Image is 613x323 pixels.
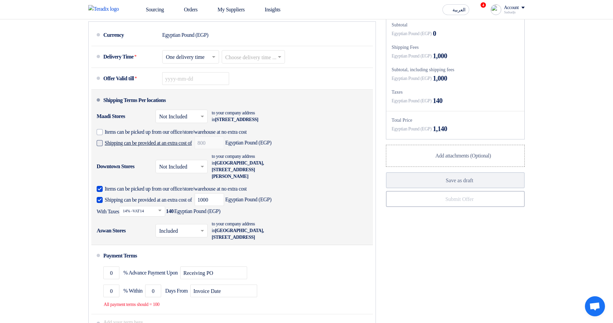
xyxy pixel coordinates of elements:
span: Egyptian Pound (EGP) [195,193,272,206]
span: العربية [452,8,466,12]
input: payment-term-2 [180,266,247,279]
div: Currency [103,27,157,43]
span: % Within [123,288,142,294]
span: Items can be picked up from our office/store/warehouse at no extra cost [105,186,247,192]
span: Shipping can be provided at an extra cost of [105,140,192,146]
div: Subtotal, including shipping fees [392,66,519,73]
div: Egyptian Pound (EGP) [162,29,208,41]
span: Egyptian Pound (EGP) [195,136,272,149]
a: Orders [169,2,203,17]
span: 140 [166,208,174,215]
span: 140 [433,96,443,106]
span: Add attachments (Optional) [435,153,491,158]
button: Submit Offer [386,191,525,207]
div: to your company address in [212,221,285,241]
img: profile_test.png [491,4,501,15]
div: Offer Valid till [103,71,157,87]
div: Total Price [392,117,519,124]
img: Teradix logo [88,5,123,13]
div: to your company address in [212,153,285,180]
div: Account [504,5,519,11]
a: Sourcing [131,2,169,17]
span: 0 [433,28,436,38]
input: payment-term-2 [190,285,257,297]
ng-select: VAT [119,206,165,217]
span: Days From [165,288,188,294]
div: Shipping Terms Per locations [103,92,166,108]
div: Subtotal [392,21,519,28]
div: Delivery Time [103,49,157,65]
input: payment-term-2 [145,285,161,297]
p: All payment terms should = 100 [104,301,160,308]
div: Downtown Stores [97,158,150,175]
div: to your company address in [212,110,285,123]
span: With Taxes [97,208,119,215]
span: 1,000 [433,51,447,61]
span: % Advance Payment Upon [123,270,178,276]
div: Aswan Stores [97,223,150,239]
span: Egyptian Pound (EGP) [392,30,432,37]
span: 1,140 [433,124,447,134]
input: payment-term-1 [103,266,119,279]
span: Shipping can be provided at an extra cost of [105,197,192,203]
div: Maadi Stores [97,108,150,124]
span: Egyptian Pound (EGP) [392,75,432,82]
button: العربية [442,4,469,15]
div: Shipping Fees [392,44,519,51]
span: Egyptian Pound (EGP) [392,125,432,132]
input: payment-term-2 [103,285,119,297]
div: Payment Terms [103,248,365,264]
span: [GEOGRAPHIC_DATA], [STREET_ADDRESS][PERSON_NAME] [212,160,264,179]
input: yyyy-mm-dd [162,72,229,85]
span: Egyptian Pound (EGP) [392,97,432,104]
a: Open chat [585,296,605,316]
span: Egyptian Pound (EGP) [392,52,432,60]
div: Sadsadjs [504,10,525,14]
div: Taxes [392,89,519,96]
a: Insights [250,2,286,17]
button: Save as draft [386,172,525,188]
span: Items can be picked up from our office/store/warehouse at no extra cost [105,129,247,135]
span: 1,000 [433,73,447,83]
span: 4 [481,2,486,8]
span: [STREET_ADDRESS] [215,117,258,122]
span: [GEOGRAPHIC_DATA], [STREET_ADDRESS] [212,228,264,240]
span: Egyptian Pound (EGP) [97,206,220,217]
a: My Suppliers [203,2,250,17]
